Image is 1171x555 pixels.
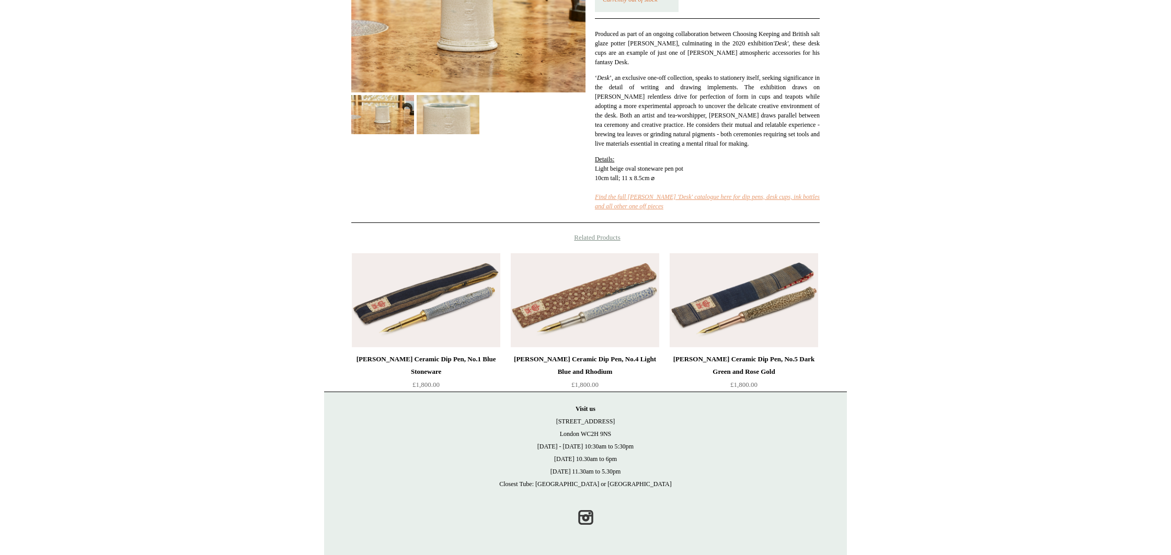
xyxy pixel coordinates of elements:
[352,353,500,396] a: [PERSON_NAME] Ceramic Dip Pen, No.1 Blue Stoneware £1,800.00
[352,253,500,347] img: Steve Harrison Ceramic Dip Pen, No.1 Blue Stoneware
[576,405,595,412] strong: Visit us
[511,253,659,347] img: Steve Harrison Ceramic Dip Pen, No.4 Light Blue and Rhodium
[571,381,599,388] span: £1,800.00
[417,95,479,134] img: Steve Harrison Ceramic Desk Cup, No.118 Very light Beige Oval stoneware
[324,233,847,242] h4: Related Products
[574,506,597,529] a: Instagram
[412,381,440,388] span: £1,800.00
[773,40,788,47] i: 'Desk'
[511,253,659,347] a: Steve Harrison Ceramic Dip Pen, No.4 Light Blue and Rhodium Steve Harrison Ceramic Dip Pen, No.4 ...
[595,29,820,67] p: Produced as part of an ongoing collaboration between Choosing Keeping and British salt glaze pott...
[672,353,816,378] div: [PERSON_NAME] Ceramic Dip Pen, No.5 Dark Green and Rose Gold
[352,253,500,347] a: Steve Harrison Ceramic Dip Pen, No.1 Blue Stoneware Steve Harrison Ceramic Dip Pen, No.1 Blue Sto...
[513,353,657,378] div: [PERSON_NAME] Ceramic Dip Pen, No.4 Light Blue and Rhodium
[351,95,414,134] img: Steve Harrison Ceramic Desk Cup, No.118 Very light Beige Oval stoneware
[730,381,757,388] span: £1,800.00
[335,403,836,490] p: [STREET_ADDRESS] London WC2H 9NS [DATE] - [DATE] 10:30am to 5:30pm [DATE] 10.30am to 6pm [DATE] 1...
[595,73,820,148] p: ‘ ’, an exclusive one-off collection, speaks to stationery itself, seeking significance in the de...
[670,253,818,347] img: Steve Harrison Ceramic Dip Pen, No.5 Dark Green and Rose Gold
[511,353,659,396] a: [PERSON_NAME] Ceramic Dip Pen, No.4 Light Blue and Rhodium £1,800.00
[597,74,610,81] i: Desk
[354,353,498,378] div: [PERSON_NAME] Ceramic Dip Pen, No.1 Blue Stoneware
[595,156,614,163] span: Details:
[595,165,683,182] span: Light beige oval stoneware pen pot 10cm tall; 11 x 8.5cm ⌀
[670,353,818,396] a: [PERSON_NAME] Ceramic Dip Pen, No.5 Dark Green and Rose Gold £1,800.00
[595,193,820,210] a: Find the full [PERSON_NAME] 'Desk' catalogue here for dip pens, desk cups, ink bottles and all ot...
[670,253,818,347] a: Steve Harrison Ceramic Dip Pen, No.5 Dark Green and Rose Gold Steve Harrison Ceramic Dip Pen, No....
